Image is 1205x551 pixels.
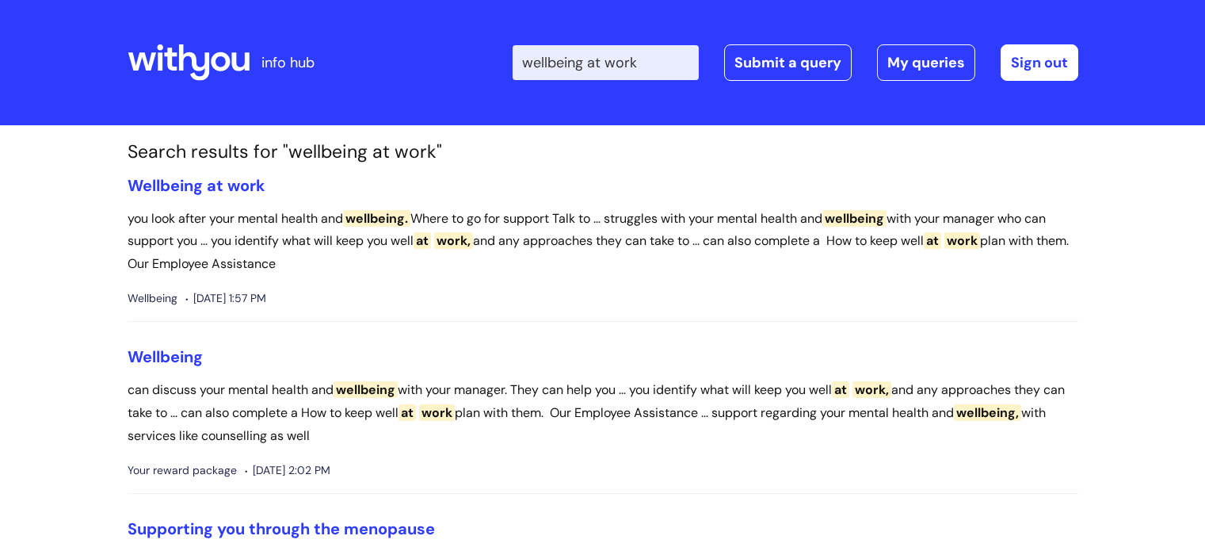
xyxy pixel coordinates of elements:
[207,175,223,196] span: at
[924,232,941,249] span: at
[128,141,1078,163] h1: Search results for "wellbeing at work"
[724,44,852,81] a: Submit a query
[128,379,1078,447] p: can discuss your mental health and with your manager. They can help you ... you identify what wil...
[414,232,431,249] span: at
[513,45,699,80] input: Search
[128,518,435,539] a: Supporting you through the menopause
[261,50,315,75] p: info hub
[832,381,849,398] span: at
[128,461,237,480] span: Your reward package
[185,289,266,308] span: [DATE] 1:57 PM
[513,44,1078,81] div: | -
[343,210,410,227] span: wellbeing.
[128,175,203,196] span: Wellbeing
[227,175,265,196] span: work
[877,44,975,81] a: My queries
[334,381,398,398] span: wellbeing
[128,175,265,196] a: Wellbeing at work
[852,381,891,398] span: work,
[1001,44,1078,81] a: Sign out
[245,461,330,480] span: [DATE] 2:02 PM
[954,404,1021,421] span: wellbeing,
[128,208,1078,276] p: you look after your mental health and Where to go for support Talk to ... struggles with your men...
[822,210,887,227] span: wellbeing
[434,232,473,249] span: work,
[419,404,455,421] span: work
[944,232,980,249] span: work
[128,346,203,367] a: Wellbeing
[128,289,177,308] span: Wellbeing
[398,404,416,421] span: at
